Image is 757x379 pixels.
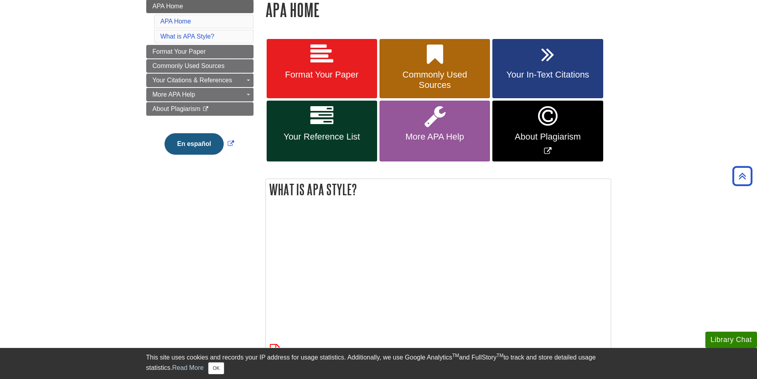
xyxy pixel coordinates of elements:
[161,18,191,25] a: APA Home
[498,70,597,80] span: Your In-Text Citations
[146,102,254,116] a: About Plagiarism
[452,353,459,358] sup: TM
[146,59,254,73] a: Commonly Used Sources
[208,362,224,374] button: Close
[379,101,490,161] a: More APA Help
[153,91,195,98] span: More APA Help
[146,74,254,87] a: Your Citations & References
[385,132,484,142] span: More APA Help
[146,88,254,101] a: More APA Help
[267,39,377,99] a: Format Your Paper
[153,48,206,55] span: Format Your Paper
[202,107,209,112] i: This link opens in a new window
[705,332,757,348] button: Library Chat
[266,179,611,200] h2: What is APA Style?
[497,353,503,358] sup: TM
[146,353,611,374] div: This site uses cookies and records your IP address for usage statistics. Additionally, we use Goo...
[161,33,215,40] a: What is APA Style?
[267,101,377,161] a: Your Reference List
[165,133,224,155] button: En español
[270,212,492,337] iframe: What is APA?
[163,140,236,147] a: Link opens in new window
[273,132,371,142] span: Your Reference List
[153,62,225,69] span: Commonly Used Sources
[270,347,349,356] a: What is APA?
[492,39,603,99] a: Your In-Text Citations
[153,3,183,10] span: APA Home
[385,70,484,90] span: Commonly Used Sources
[153,77,232,84] span: Your Citations & References
[498,132,597,142] span: About Plagiarism
[379,39,490,99] a: Commonly Used Sources
[273,70,371,80] span: Format Your Paper
[153,105,201,112] span: About Plagiarism
[730,171,755,181] a: Back to Top
[492,101,603,161] a: Link opens in new window
[172,364,203,371] a: Read More
[146,45,254,58] a: Format Your Paper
